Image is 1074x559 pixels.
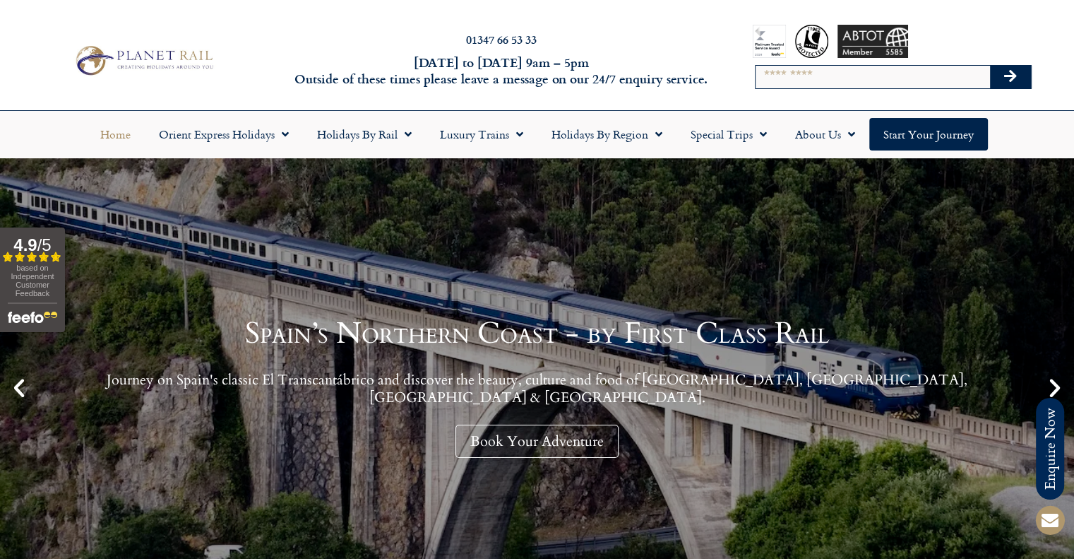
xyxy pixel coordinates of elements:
[145,118,303,151] a: Orient Express Holidays
[466,31,537,47] a: 01347 66 53 33
[781,118,869,151] a: About Us
[7,376,31,400] div: Previous slide
[455,424,619,457] a: Book Your Adventure
[35,318,1039,348] h1: Spain’s Northern Coast - by First Class Rail
[1043,376,1067,400] div: Next slide
[70,42,217,78] img: Planet Rail Train Holidays Logo
[86,118,145,151] a: Home
[990,66,1031,88] button: Search
[35,370,1039,406] p: Journey on Spain's classic El Transcantábrico and discover the beauty, culture and food of [GEOGR...
[303,118,426,151] a: Holidays by Rail
[869,118,988,151] a: Start your Journey
[537,118,676,151] a: Holidays by Region
[676,118,781,151] a: Special Trips
[290,54,712,88] h6: [DATE] to [DATE] 9am – 5pm Outside of these times please leave a message on our 24/7 enquiry serv...
[426,118,537,151] a: Luxury Trains
[7,118,1067,151] nav: Menu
